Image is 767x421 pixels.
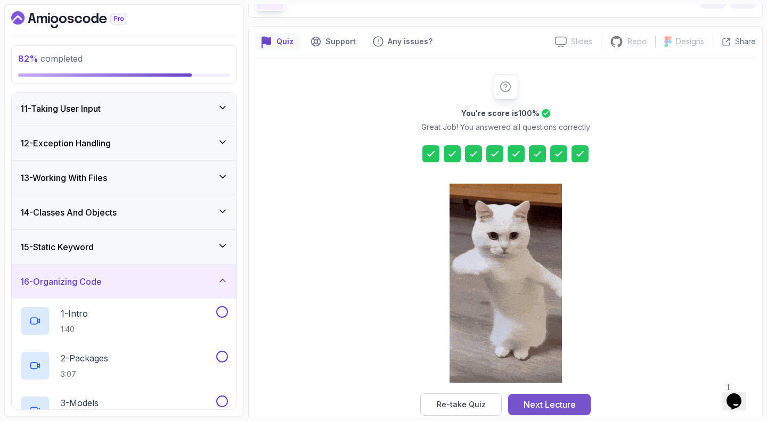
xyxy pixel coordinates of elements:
button: Feedback button [366,33,439,50]
p: 1:40 [61,324,88,335]
p: 1 - Intro [61,307,88,320]
p: Any issues? [388,36,433,47]
p: Support [325,36,356,47]
button: quiz button [255,33,300,50]
button: Re-take Quiz [420,393,502,416]
p: 2 - Packages [61,352,108,365]
h2: You're score is 100 % [461,108,540,119]
h3: 12 - Exception Handling [20,137,111,150]
button: 14-Classes And Objects [12,195,236,229]
h3: 16 - Organizing Code [20,275,102,288]
div: Next Lecture [524,398,576,411]
span: completed [18,53,83,64]
button: 2-Packages3:07 [20,351,228,381]
h3: 14 - Classes And Objects [20,206,117,219]
button: 13-Working With Files [12,161,236,195]
button: Share [713,36,756,47]
p: 3 - Models [61,397,99,409]
span: 82 % [18,53,38,64]
button: 11-Taking User Input [12,92,236,126]
p: Designs [676,36,704,47]
button: Support button [304,33,362,50]
button: 1-Intro1:40 [20,306,228,336]
button: 12-Exception Handling [12,126,236,160]
p: Great Job! You answered all questions correctly [421,122,590,133]
h3: 13 - Working With Files [20,171,107,184]
a: Dashboard [11,11,152,28]
p: Slides [571,36,592,47]
p: Share [735,36,756,47]
div: Re-take Quiz [437,399,486,410]
iframe: chat widget [722,378,756,410]
button: 16-Organizing Code [12,265,236,299]
p: Repo [627,36,647,47]
img: cool-cat [450,184,562,383]
h3: 15 - Static Keyword [20,241,94,253]
p: Quiz [276,36,293,47]
button: 15-Static Keyword [12,230,236,264]
h3: 11 - Taking User Input [20,102,101,115]
button: Next Lecture [508,394,591,415]
p: 3:07 [61,369,108,379]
